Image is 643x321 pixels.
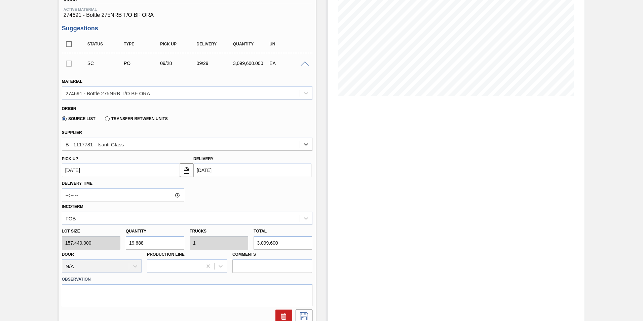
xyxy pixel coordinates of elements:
[64,12,311,18] span: 274691 - Bottle 275NRB T/O BF ORA
[86,61,126,66] div: Suggestion Created
[62,275,312,284] label: Observation
[86,42,126,46] div: Status
[62,156,78,161] label: Pick up
[122,61,163,66] div: Purchase order
[183,166,191,174] img: locked
[190,229,206,234] label: Trucks
[62,226,120,236] label: Lot size
[231,42,272,46] div: Quantity
[105,116,168,121] label: Transfer between Units
[62,164,180,177] input: mm/dd/yyyy
[62,106,76,111] label: Origin
[193,164,311,177] input: mm/dd/yyyy
[268,61,308,66] div: EA
[193,156,214,161] label: Delivery
[62,79,82,84] label: Material
[62,130,82,135] label: Supplier
[254,229,267,234] label: Total
[66,215,76,221] div: FOB
[268,42,308,46] div: UN
[62,204,83,209] label: Incoterm
[62,179,184,188] label: Delivery Time
[195,61,236,66] div: 09/29/2025
[195,42,236,46] div: Delivery
[62,25,312,32] h3: Suggestions
[158,42,199,46] div: Pick up
[62,116,96,121] label: Source List
[232,250,312,259] label: Comments
[231,61,272,66] div: 3,099,600.000
[180,164,193,177] button: locked
[66,90,150,96] div: 274691 - Bottle 275NRB T/O BF ORA
[62,252,74,257] label: Door
[64,7,311,11] span: Active Material
[66,141,124,147] div: B - 1117781 - Isanti Glass
[158,61,199,66] div: 09/28/2025
[126,229,146,234] label: Quantity
[122,42,163,46] div: Type
[147,252,184,257] label: Production Line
